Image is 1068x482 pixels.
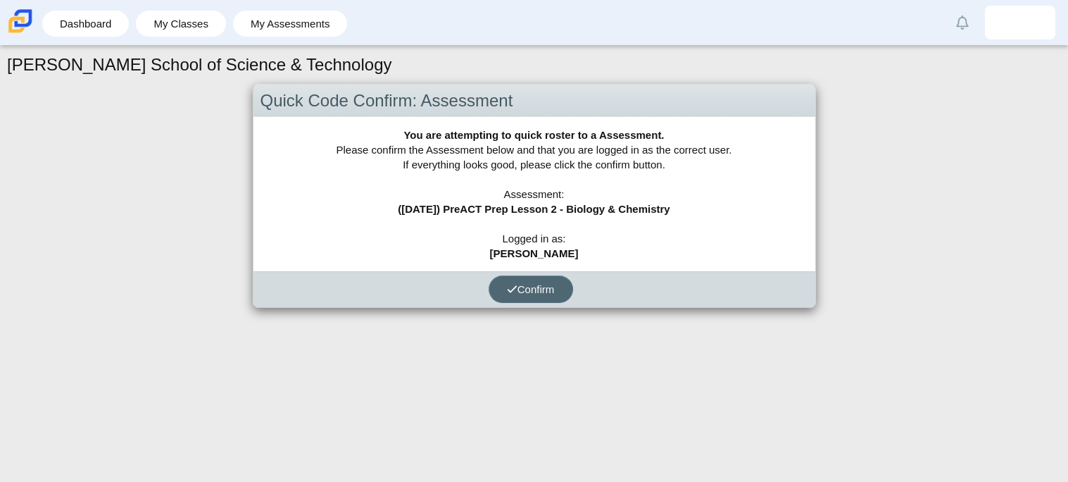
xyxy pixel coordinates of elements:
[6,6,35,36] img: Carmen School of Science & Technology
[490,247,579,259] b: [PERSON_NAME]
[6,26,35,38] a: Carmen School of Science & Technology
[240,11,341,37] a: My Assessments
[985,6,1055,39] a: juan.fuentes.GywFhC
[507,283,555,295] span: Confirm
[489,276,573,303] button: Confirm
[1009,11,1031,34] img: juan.fuentes.GywFhC
[947,7,978,38] a: Alerts
[253,117,815,271] div: Please confirm the Assessment below and that you are logged in as the correct user. If everything...
[7,53,392,77] h1: [PERSON_NAME] School of Science & Technology
[398,203,670,215] b: ([DATE]) PreACT Prep Lesson 2 - Biology & Chemistry
[403,129,664,141] b: You are attempting to quick roster to a Assessment.
[253,85,815,118] div: Quick Code Confirm: Assessment
[143,11,219,37] a: My Classes
[49,11,122,37] a: Dashboard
